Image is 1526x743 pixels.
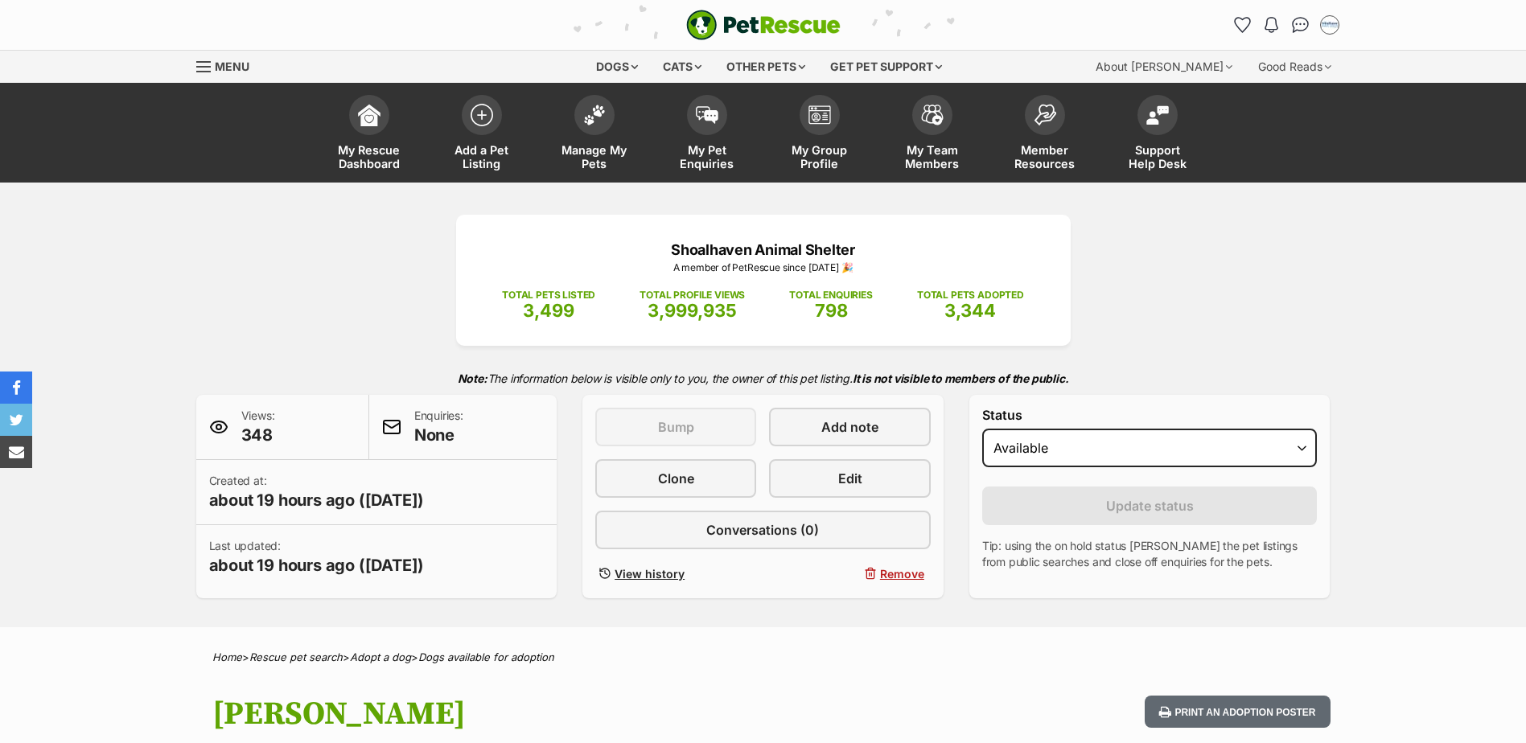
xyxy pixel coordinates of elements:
[595,511,931,549] a: Conversations (0)
[896,143,969,170] span: My Team Members
[652,51,713,83] div: Cats
[615,565,685,582] span: View history
[1288,12,1314,38] a: Conversations
[982,538,1318,570] p: Tip: using the on hold status [PERSON_NAME] the pet listings from public searches and close off e...
[172,651,1355,663] div: > > >
[686,10,841,40] img: logo-e224e6f780fb5917bec1dbf3a21bbac754714ae5b6737aabdf751b685950b380.svg
[917,288,1024,302] p: TOTAL PETS ADOPTED
[1034,104,1056,125] img: member-resources-icon-8e73f808a243e03378d46382f2149f9095a855e16c252ad45f914b54edf8863c.svg
[640,288,745,302] p: TOTAL PROFILE VIEWS
[658,417,694,437] span: Bump
[480,239,1047,261] p: Shoalhaven Animal Shelter
[982,408,1318,422] label: Status
[769,408,930,446] a: Add note
[523,300,574,321] span: 3,499
[763,87,876,183] a: My Group Profile
[471,104,493,126] img: add-pet-listing-icon-0afa8454b4691262ce3f59096e99ab1cd57d4a30225e0717b998d2c9b9846f56.svg
[769,459,930,498] a: Edit
[595,408,756,446] button: Bump
[1230,12,1343,38] ul: Account quick links
[538,87,651,183] a: Manage My Pets
[414,408,463,446] p: Enquiries:
[1292,17,1309,33] img: chat-41dd97257d64d25036548639549fe6c8038ab92f7586957e7f3b1b290dea8141.svg
[358,104,380,126] img: dashboard-icon-eb2f2d2d3e046f16d808141f083e7271f6b2e854fb5c12c21221c1fb7104beca.svg
[196,362,1331,395] p: The information below is visible only to you, the owner of this pet listing.
[1230,12,1256,38] a: Favourites
[671,143,743,170] span: My Pet Enquiries
[789,288,872,302] p: TOTAL ENQUIRIES
[558,143,631,170] span: Manage My Pets
[876,87,989,183] a: My Team Members
[209,554,425,577] span: about 19 hours ago ([DATE])
[706,520,819,540] span: Conversations (0)
[1146,105,1169,125] img: help-desk-icon-fdf02630f3aa405de69fd3d07c3f3aa587a6932b1a1747fa1d2bba05be0121f9.svg
[696,106,718,124] img: pet-enquiries-icon-7e3ad2cf08bfb03b45e93fb7055b45f3efa6380592205ae92323e6603595dc1f.svg
[418,651,554,663] a: Dogs available for adoption
[1247,51,1343,83] div: Good Reads
[458,371,487,385] strong: Note:
[838,469,862,488] span: Edit
[715,51,816,83] div: Other pets
[595,562,756,585] a: View history
[209,489,425,511] span: about 19 hours ago ([DATE])
[769,562,930,585] button: Remove
[1101,87,1214,183] a: Support Help Desk
[1145,696,1330,729] button: Print an adoption poster
[426,87,538,183] a: Add a Pet Listing
[880,565,924,582] span: Remove
[1317,12,1343,38] button: My account
[853,371,1069,385] strong: It is not visible to members of the public.
[821,417,878,437] span: Add note
[648,300,737,321] span: 3,999,935
[784,143,856,170] span: My Group Profile
[651,87,763,183] a: My Pet Enquiries
[1106,496,1194,515] span: Update status
[313,87,426,183] a: My Rescue Dashboard
[446,143,518,170] span: Add a Pet Listing
[1084,51,1244,83] div: About [PERSON_NAME]
[808,105,831,125] img: group-profile-icon-3fa3cf56718a62981997c0bc7e787c4b2cf8bcc04b72c1350f741eb67cf2f40e.svg
[196,51,261,80] a: Menu
[583,105,606,125] img: manage-my-pets-icon-02211641906a0b7f246fdf0571729dbe1e7629f14944591b6c1af311fb30b64b.svg
[585,51,649,83] div: Dogs
[212,651,242,663] a: Home
[1009,143,1081,170] span: Member Resources
[819,51,953,83] div: Get pet support
[215,60,249,73] span: Menu
[414,424,463,446] span: None
[502,288,595,302] p: TOTAL PETS LISTED
[249,651,343,663] a: Rescue pet search
[944,300,996,321] span: 3,344
[989,87,1101,183] a: Member Resources
[241,424,275,446] span: 348
[815,300,848,321] span: 798
[209,538,425,577] p: Last updated:
[333,143,405,170] span: My Rescue Dashboard
[1265,17,1277,33] img: notifications-46538b983faf8c2785f20acdc204bb7945ddae34d4c08c2a6579f10ce5e182be.svg
[1322,17,1338,33] img: Jodie Parnell profile pic
[212,696,893,733] h1: [PERSON_NAME]
[658,469,694,488] span: Clone
[595,459,756,498] a: Clone
[209,473,425,511] p: Created at:
[921,105,944,125] img: team-members-icon-5396bd8760b3fe7c0b43da4ab00e1e3bb1a5d9ba89233759b79545d2d3fc5d0d.svg
[350,651,411,663] a: Adopt a dog
[686,10,841,40] a: PetRescue
[982,486,1318,525] button: Update status
[241,408,275,446] p: Views:
[1259,12,1285,38] button: Notifications
[1121,143,1194,170] span: Support Help Desk
[480,261,1047,275] p: A member of PetRescue since [DATE] 🎉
